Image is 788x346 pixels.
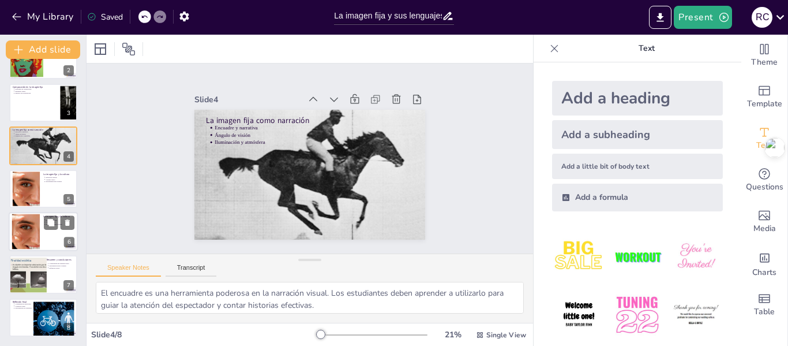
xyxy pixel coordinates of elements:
p: Herramientas de expresión [15,307,43,309]
div: Slide 4 [194,94,301,105]
img: 6.jpeg [669,288,723,342]
p: Principios de composición [15,88,57,90]
p: Text [564,35,730,62]
p: La imagen fija y la cultura [43,215,74,218]
p: Representaciones sociales [46,180,74,183]
input: Insert title [334,8,442,24]
div: 8 [9,299,77,337]
p: Representaciones sociales [46,223,75,225]
div: Saved [87,12,123,23]
p: La imagen fija como narración [13,128,74,132]
div: https://cdn.sendsteps.com/images/logo/sendsteps_logo_white.pnghttps://cdn.sendsteps.com/images/lo... [9,212,78,251]
p: Equilibrio visual [15,90,57,92]
div: 5 [63,194,74,204]
img: 2.jpeg [610,230,664,284]
p: Encuadre y narrativa [215,124,414,132]
button: R C [752,6,772,29]
button: My Library [9,8,78,26]
img: 3.jpeg [669,230,723,284]
span: Table [754,306,775,318]
div: Slide 4 / 8 [91,329,317,340]
div: 21 % [439,329,467,340]
p: La imagen fija y la cultura [43,172,74,176]
button: Transcript [166,264,217,277]
p: Impacto en la percepción [15,92,57,95]
img: 4.jpeg [552,288,606,342]
button: Add slide [6,40,80,59]
span: Template [747,98,782,110]
button: Present [674,6,731,29]
p: Ángulo de visión [215,132,414,139]
div: 2 [9,40,77,79]
p: Iluminación y atmósfera [15,135,74,137]
p: Reflexión cultural [46,176,74,178]
div: Add a subheading [552,120,723,149]
div: Add text boxes [741,118,787,159]
div: 7 [63,280,74,291]
button: Speaker Notes [96,264,161,277]
div: R C [752,7,772,28]
p: Iluminación y atmósfera [215,139,414,146]
img: 1.jpeg [552,230,606,284]
p: Reflexión final [13,300,43,303]
button: Duplicate Slide [44,215,58,229]
div: 3 [63,108,74,118]
div: https://cdn.sendsteps.com/images/logo/sendsteps_logo_white.pnghttps://cdn.sendsteps.com/images/lo... [9,170,77,208]
button: Export to PowerPoint [649,6,671,29]
div: Add ready made slides [741,76,787,118]
span: Position [122,42,136,56]
div: Get real-time input from your audience [741,159,787,201]
div: https://cdn.sendsteps.com/images/logo/sendsteps_logo_white.pnghttps://cdn.sendsteps.com/images/lo... [9,255,77,293]
span: Charts [752,266,776,279]
span: Theme [751,56,778,69]
p: Encuadre y narrativa [15,131,74,133]
p: Conexión visual [15,305,43,307]
p: Reflexión cultural [46,219,75,221]
p: Análisis crítico [46,178,74,181]
span: Single View [486,330,526,340]
div: Add images, graphics, shapes or video [741,201,787,243]
button: Delete Slide [61,215,74,229]
p: Ángulo de visión [15,133,74,135]
p: Comunicación emocional [15,303,43,305]
span: Questions [746,181,783,194]
div: Add charts and graphs [741,243,787,284]
p: Resumen y conclusiones [47,258,74,262]
p: Complejidad del lenguaje visual [49,263,74,265]
p: La imagen fija como narración [206,115,414,126]
div: Add a table [741,284,787,326]
div: Change the overall theme [741,35,787,76]
div: 8 [63,323,74,333]
div: https://cdn.sendsteps.com/images/logo/sendsteps_logo_white.pnghttps://cdn.sendsteps.com/images/lo... [9,84,77,122]
p: Análisis crítico [46,221,75,224]
textarea: El encuadre es una herramienta poderosa en la narración visual. Los estudiantes deben aprender a ... [96,282,524,314]
div: Add a heading [552,81,723,116]
img: 5.jpeg [610,288,664,342]
div: 6 [64,237,74,247]
div: 4 [63,151,74,162]
p: Composición en la imagen fija [13,85,57,89]
p: Herramienta para el cambio [49,265,74,267]
span: Media [753,222,776,235]
p: Reflexión crítica [49,267,74,269]
div: Add a little bit of body text [552,154,723,179]
div: Add a formula [552,184,723,211]
span: Text [756,139,772,152]
div: https://cdn.sendsteps.com/images/logo/sendsteps_logo_white.pnghttps://cdn.sendsteps.com/images/lo... [9,127,77,165]
div: 2 [63,65,74,76]
div: Layout [91,40,110,58]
